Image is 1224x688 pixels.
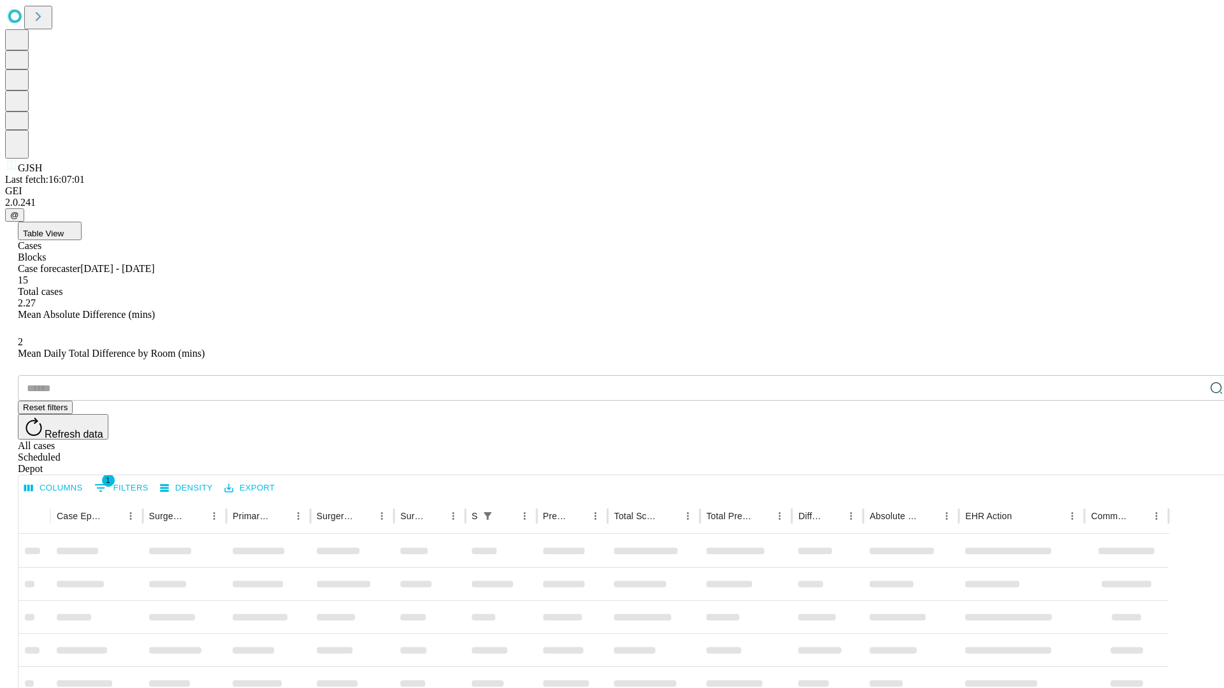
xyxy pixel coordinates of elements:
div: Primary Service [233,511,270,521]
span: GJSH [18,162,42,173]
span: Total cases [18,286,62,297]
button: Sort [272,507,289,525]
span: 2.27 [18,297,36,308]
div: Surgeon Name [149,511,186,521]
button: Menu [679,507,697,525]
div: Scheduled In Room Duration [472,511,477,521]
button: Sort [355,507,373,525]
button: Sort [920,507,938,525]
div: EHR Action [965,511,1012,521]
div: Difference [798,511,823,521]
div: Absolute Difference [870,511,919,521]
button: Sort [824,507,842,525]
button: Menu [122,507,140,525]
button: Sort [661,507,679,525]
span: Last fetch: 16:07:01 [5,174,85,185]
span: Mean Daily Total Difference by Room (mins) [18,348,205,359]
span: 1 [102,474,115,487]
div: Case Epic Id [57,511,103,521]
span: @ [10,210,19,220]
button: Show filters [91,478,152,498]
button: Table View [18,222,82,240]
button: Sort [187,507,205,525]
button: Menu [771,507,789,525]
button: Sort [426,507,444,525]
button: Menu [586,507,604,525]
button: Menu [373,507,391,525]
button: Menu [1147,507,1165,525]
button: Menu [289,507,307,525]
div: Predicted In Room Duration [543,511,568,521]
span: Table View [23,229,64,238]
button: Sort [1013,507,1031,525]
button: Refresh data [18,414,108,440]
span: Mean Absolute Difference (mins) [18,309,155,320]
button: Menu [444,507,462,525]
button: Reset filters [18,401,73,414]
span: 2 [18,336,23,347]
button: Sort [1130,507,1147,525]
button: Sort [753,507,771,525]
span: Case forecaster [18,263,80,274]
button: Menu [1063,507,1081,525]
div: Surgery Date [400,511,425,521]
span: [DATE] - [DATE] [80,263,154,274]
button: Menu [205,507,223,525]
div: Total Scheduled Duration [614,511,660,521]
div: Comments [1091,511,1128,521]
button: Export [221,478,278,498]
span: Refresh data [45,429,103,440]
button: Density [157,478,216,498]
button: Sort [104,507,122,525]
button: Menu [842,507,860,525]
div: 1 active filter [479,507,497,525]
button: Sort [498,507,516,525]
button: Sort [569,507,586,525]
button: Menu [938,507,956,525]
div: Total Predicted Duration [706,511,752,521]
div: GEI [5,185,1219,197]
div: 2.0.241 [5,197,1219,208]
div: Surgery Name [317,511,354,521]
span: Reset filters [23,403,68,412]
button: Menu [516,507,534,525]
button: @ [5,208,24,222]
button: Show filters [479,507,497,525]
button: Select columns [21,478,86,498]
span: 15 [18,275,28,285]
